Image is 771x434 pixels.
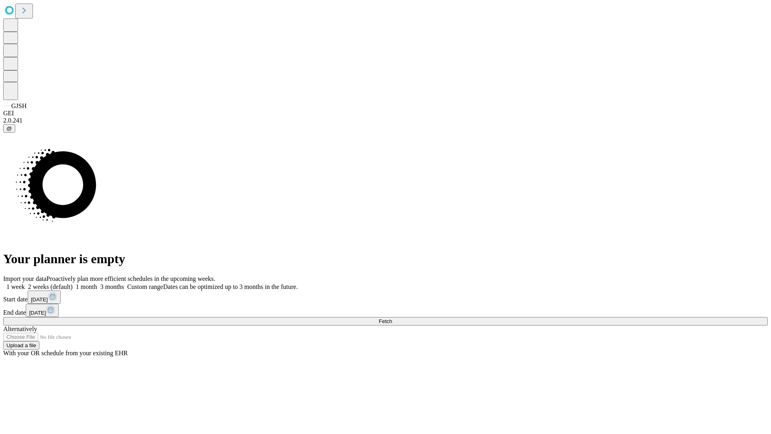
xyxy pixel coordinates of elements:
span: 2 weeks (default) [28,283,73,290]
button: @ [3,124,15,133]
button: Fetch [3,317,768,325]
span: Import your data [3,275,47,282]
span: 3 months [100,283,124,290]
span: With your OR schedule from your existing EHR [3,350,128,356]
span: Proactively plan more efficient schedules in the upcoming weeks. [47,275,215,282]
span: Fetch [379,318,392,324]
span: [DATE] [29,310,46,316]
h1: Your planner is empty [3,252,768,266]
span: Alternatively [3,325,37,332]
span: @ [6,125,12,131]
div: GEI [3,110,768,117]
button: [DATE] [26,304,59,317]
span: Dates can be optimized up to 3 months in the future. [163,283,298,290]
span: Custom range [127,283,163,290]
button: [DATE] [28,291,61,304]
div: Start date [3,291,768,304]
button: Upload a file [3,341,39,350]
div: 2.0.241 [3,117,768,124]
span: 1 month [76,283,97,290]
span: [DATE] [31,297,48,303]
div: End date [3,304,768,317]
span: 1 week [6,283,25,290]
span: GJSH [11,102,27,109]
